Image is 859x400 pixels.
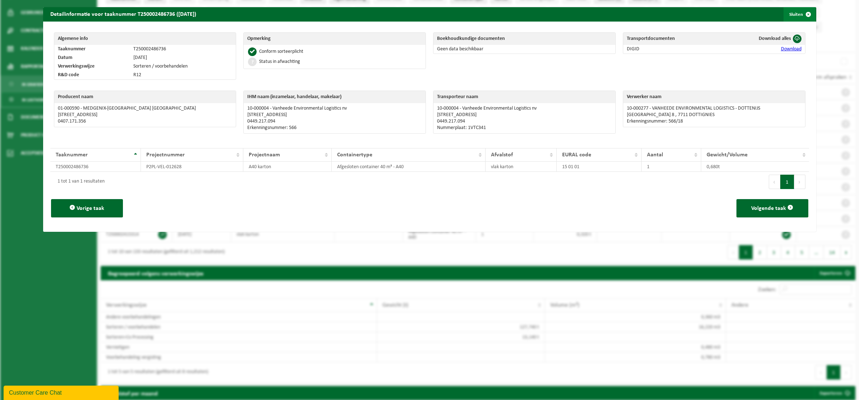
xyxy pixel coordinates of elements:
button: 1 [780,175,794,189]
td: Sorteren / voorbehandelen [130,62,236,71]
button: Next [794,175,805,189]
p: Erkenningsnummer: 566 [247,125,422,131]
span: Projectnaam [249,152,280,158]
p: 10-000004 - Vanheede Environmental Logistics nv [437,106,612,111]
p: 10-000277 - VANHEEDE ENVIRONMENTAL LOGISTICS - DOTTENIJS [627,106,801,111]
td: Taaknummer [54,45,130,54]
p: [STREET_ADDRESS] [437,112,612,118]
div: Conform sorteerplicht [259,49,303,54]
span: Gewicht/Volume [707,152,748,158]
span: Download alles [759,36,791,41]
th: IHM naam (inzamelaar, handelaar, makelaar) [244,91,426,103]
span: Taaknummer [56,152,88,158]
td: Verwerkingswijze [54,62,130,71]
td: A40 karton [243,162,332,172]
button: Vorige taak [51,199,123,217]
p: Nummerplaat: 1VTC341 [437,125,612,131]
p: [GEOGRAPHIC_DATA] 8 , 7711 DOTTIGNIES [627,112,801,118]
button: Sluiten [784,7,816,22]
p: 0449.217.094 [437,119,612,124]
div: 1 tot 1 van 1 resultaten [54,175,105,188]
h2: Detailinformatie voor taaknummer T250002486736 ([DATE]) [43,7,203,21]
td: T250002486736 [130,45,236,54]
th: Verwerker naam [623,91,805,103]
td: T250002486736 [50,162,141,172]
button: Previous [769,175,780,189]
p: [STREET_ADDRESS] [247,112,422,118]
p: 0407.171.356 [58,119,233,124]
th: Transportdocumenten [623,33,719,45]
span: Vorige taak [77,206,104,211]
td: Geen data beschikbaar [433,45,615,54]
iframe: chat widget [4,384,120,400]
td: Datum [54,54,130,62]
td: 15 01 01 [557,162,642,172]
span: Volgende taak [751,206,786,211]
span: Afvalstof [491,152,513,158]
p: 01-000590 - MEDGENIX-[GEOGRAPHIC_DATA] [GEOGRAPHIC_DATA] [58,106,233,111]
span: EURAL code [562,152,591,158]
td: Afgesloten container 40 m³ - A40 [332,162,486,172]
th: Boekhoudkundige documenten [433,33,615,45]
a: Download [781,46,801,52]
td: R&D code [54,71,130,79]
p: 0449.217.094 [247,119,422,124]
td: 1 [642,162,701,172]
th: Producent naam [54,91,236,103]
div: Status in afwachting [259,59,300,64]
button: Volgende taak [736,199,808,217]
th: Opmerking [244,33,426,45]
span: Aantal [647,152,663,158]
p: 10-000004 - Vanheede Environmental Logistics nv [247,106,422,111]
th: Transporteur naam [433,91,615,103]
td: 0,680t [701,162,809,172]
p: [STREET_ADDRESS] [58,112,233,118]
td: vlak karton [486,162,556,172]
td: R12 [130,71,236,79]
td: P2PL-VEL-012628 [141,162,243,172]
span: Containertype [337,152,372,158]
p: Erkenningsnummer: 566/18 [627,119,801,124]
td: DIGID [623,45,719,54]
span: Projectnummer [146,152,185,158]
th: Algemene info [54,33,236,45]
td: [DATE] [130,54,236,62]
